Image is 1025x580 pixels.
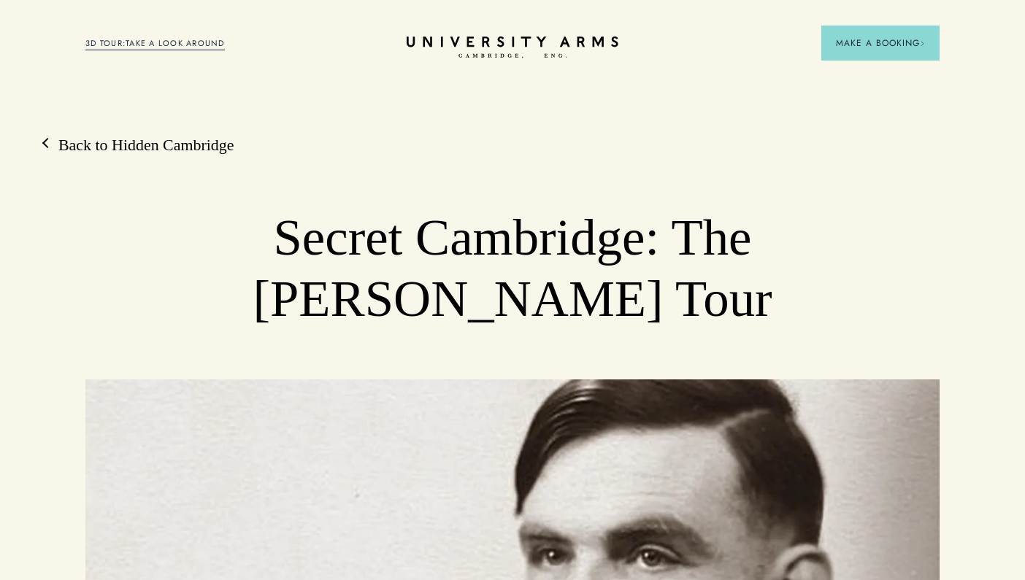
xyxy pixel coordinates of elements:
a: Home [407,36,618,59]
img: Arrow icon [920,41,925,46]
span: Make a Booking [836,36,925,50]
a: Back to Hidden Cambridge [44,134,234,156]
button: Make a BookingArrow icon [821,26,940,61]
a: 3D TOUR:TAKE A LOOK AROUND [85,37,225,50]
h1: Secret Cambridge: The [PERSON_NAME] Tour [171,206,854,329]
